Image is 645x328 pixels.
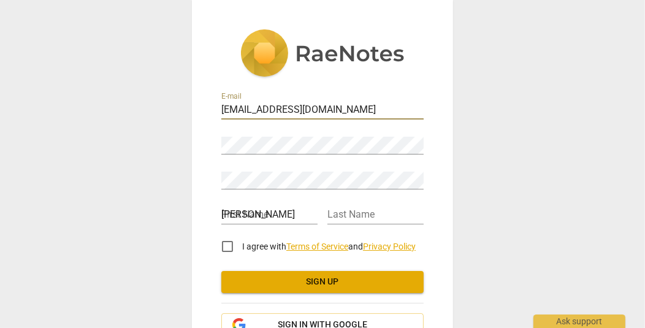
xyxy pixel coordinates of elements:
a: Terms of Service [286,242,348,251]
a: Privacy Policy [363,242,416,251]
button: Sign up [221,271,424,293]
span: I agree with and [242,242,416,251]
span: Sign up [231,276,414,288]
img: 5ac2273c67554f335776073100b6d88f.svg [240,29,405,80]
div: Ask support [533,315,625,328]
label: E-mail [221,93,242,101]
